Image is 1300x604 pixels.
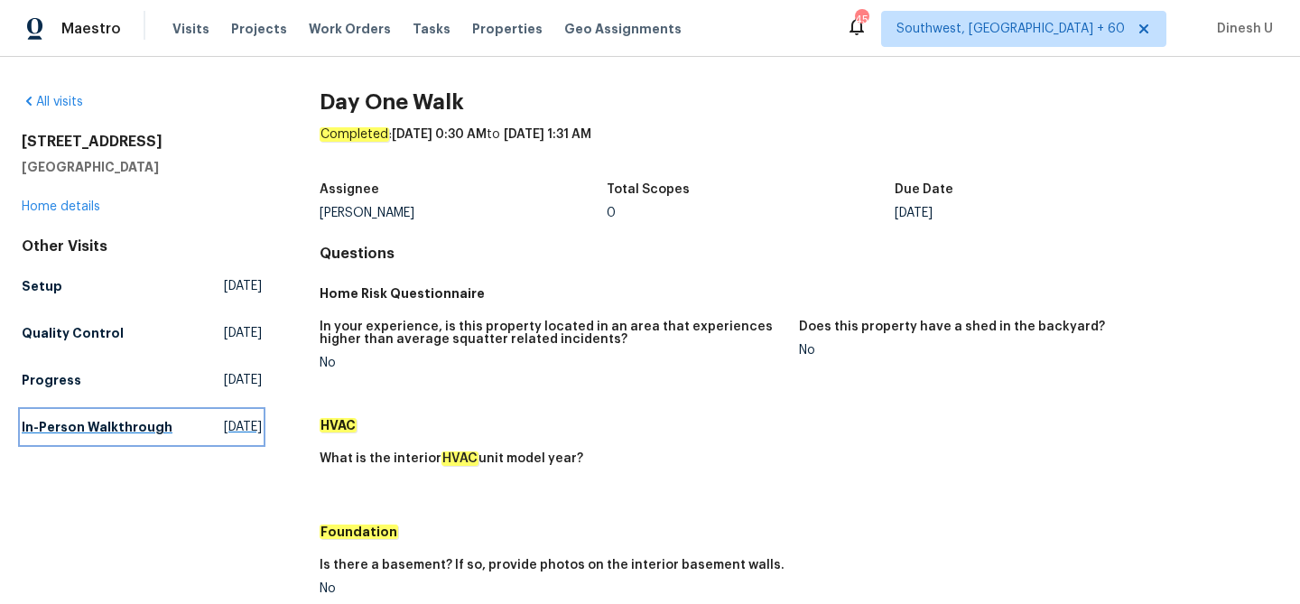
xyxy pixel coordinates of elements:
[799,321,1105,333] h5: Does this property have a shed in the backyard?
[607,207,895,219] div: 0
[607,183,690,196] h5: Total Scopes
[320,93,1278,111] h2: Day One Walk
[172,20,209,38] span: Visits
[22,200,100,213] a: Home details
[22,371,81,389] h5: Progress
[22,324,124,342] h5: Quality Control
[320,559,785,571] h5: Is there a basement? If so, provide photos on the interior basement walls.
[320,418,357,432] em: HVAC
[472,20,543,38] span: Properties
[22,96,83,108] a: All visits
[22,133,262,151] h2: [STREET_ADDRESS]
[231,20,287,38] span: Projects
[413,23,450,35] span: Tasks
[309,20,391,38] span: Work Orders
[22,418,172,436] h5: In-Person Walkthrough
[320,125,1278,172] div: : to
[320,582,785,595] div: No
[895,183,953,196] h5: Due Date
[320,207,608,219] div: [PERSON_NAME]
[22,364,262,396] a: Progress[DATE]
[799,344,1264,357] div: No
[22,277,62,295] h5: Setup
[22,317,262,349] a: Quality Control[DATE]
[224,324,262,342] span: [DATE]
[320,284,1278,302] h5: Home Risk Questionnaire
[224,371,262,389] span: [DATE]
[320,245,1278,263] h4: Questions
[22,158,262,176] h5: [GEOGRAPHIC_DATA]
[320,183,379,196] h5: Assignee
[320,127,389,142] em: Completed
[392,128,487,141] span: [DATE] 0:30 AM
[61,20,121,38] span: Maestro
[22,270,262,302] a: Setup[DATE]
[855,11,868,29] div: 454
[224,277,262,295] span: [DATE]
[441,451,478,466] em: HVAC
[504,128,591,141] span: [DATE] 1:31 AM
[896,20,1125,38] span: Southwest, [GEOGRAPHIC_DATA] + 60
[895,207,1183,219] div: [DATE]
[320,321,785,346] h5: In your experience, is this property located in an area that experiences higher than average squa...
[320,452,583,465] h5: What is the interior unit model year?
[22,411,262,443] a: In-Person Walkthrough[DATE]
[564,20,682,38] span: Geo Assignments
[320,525,398,539] em: Foundation
[22,237,262,256] div: Other Visits
[224,418,262,436] span: [DATE]
[320,357,785,369] div: No
[1210,20,1273,38] span: Dinesh U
